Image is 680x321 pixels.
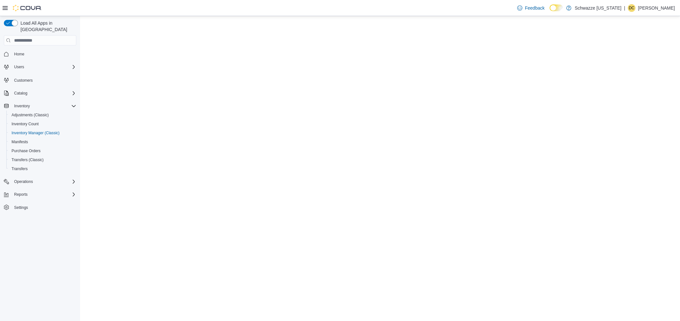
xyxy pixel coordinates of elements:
button: Inventory Manager (Classic) [6,128,79,137]
button: Inventory [12,102,32,110]
button: Purchase Orders [6,146,79,155]
span: Settings [14,205,28,210]
span: Catalog [14,91,27,96]
span: Reports [12,191,76,198]
p: Schwazze [US_STATE] [575,4,621,12]
span: Home [12,50,76,58]
button: Adjustments (Classic) [6,111,79,119]
span: Inventory [12,102,76,110]
a: Inventory Count [9,120,41,128]
button: Settings [1,203,79,212]
span: Operations [12,178,76,185]
button: Catalog [1,89,79,98]
span: Inventory Manager (Classic) [12,130,60,136]
span: Customers [12,76,76,84]
button: Reports [12,191,30,198]
button: Inventory [1,102,79,111]
a: Manifests [9,138,30,146]
span: Load All Apps in [GEOGRAPHIC_DATA] [18,20,76,33]
a: Home [12,50,27,58]
button: Customers [1,75,79,85]
span: Transfers (Classic) [12,157,44,162]
nav: Complex example [4,47,76,229]
span: Catalog [12,89,76,97]
span: Users [14,64,24,70]
span: Purchase Orders [9,147,76,155]
a: Feedback [515,2,547,14]
span: Inventory Manager (Classic) [9,129,76,137]
a: Customers [12,77,35,84]
span: Customers [14,78,33,83]
p: [PERSON_NAME] [638,4,675,12]
button: Users [1,62,79,71]
button: Transfers (Classic) [6,155,79,164]
div: Daniel castillo [628,4,635,12]
span: Manifests [12,139,28,144]
span: Purchase Orders [12,148,41,153]
button: Reports [1,190,79,199]
a: Transfers (Classic) [9,156,46,164]
button: Transfers [6,164,79,173]
span: Users [12,63,76,71]
p: | [624,4,625,12]
span: Adjustments (Classic) [9,111,76,119]
button: Home [1,49,79,59]
button: Operations [1,177,79,186]
span: Dc [629,4,634,12]
button: Users [12,63,27,71]
span: Transfers [9,165,76,173]
a: Settings [12,204,30,211]
span: Inventory [14,103,30,109]
button: Catalog [12,89,30,97]
button: Operations [12,178,36,185]
button: Manifests [6,137,79,146]
span: Feedback [525,5,544,11]
span: Home [14,52,24,57]
img: Cova [13,5,42,11]
span: Reports [14,192,28,197]
span: Manifests [9,138,76,146]
span: Inventory Count [9,120,76,128]
input: Dark Mode [550,4,563,11]
span: Operations [14,179,33,184]
span: Transfers (Classic) [9,156,76,164]
a: Transfers [9,165,30,173]
a: Purchase Orders [9,147,43,155]
a: Inventory Manager (Classic) [9,129,62,137]
span: Transfers [12,166,28,171]
span: Settings [12,203,76,211]
a: Adjustments (Classic) [9,111,51,119]
span: Inventory Count [12,121,39,127]
span: Adjustments (Classic) [12,112,49,118]
button: Inventory Count [6,119,79,128]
